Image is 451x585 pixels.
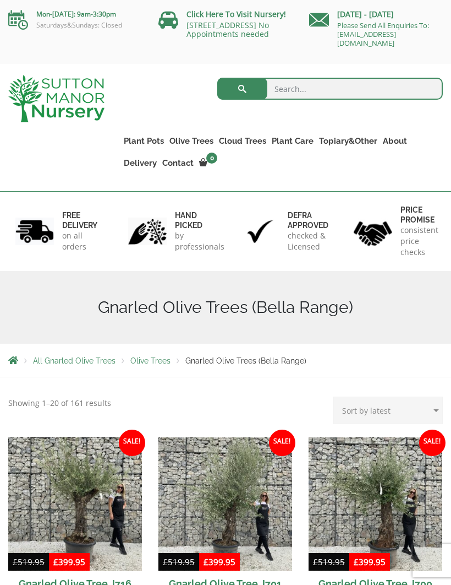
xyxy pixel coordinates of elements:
bdi: 399.95 [354,556,386,567]
span: £ [204,556,208,567]
bdi: 399.95 [53,556,85,567]
a: All Gnarled Olive Trees [33,356,116,365]
a: Click Here To Visit Nursery! [186,9,286,19]
img: Gnarled Olive Tree J701 [158,437,292,571]
a: Plant Pots [121,133,167,149]
p: on all orders [62,230,97,252]
span: £ [163,556,168,567]
p: consistent price checks [400,225,438,258]
p: Showing 1–20 of 161 results [8,397,111,410]
img: 3.jpg [241,218,279,246]
input: Search... [217,78,443,100]
a: About [380,133,410,149]
img: Gnarled Olive Tree J700 [309,437,442,571]
a: Plant Care [269,133,316,149]
a: Contact [159,155,196,171]
span: Sale! [419,430,446,456]
a: [STREET_ADDRESS] No Appointments needed [186,20,269,39]
span: Gnarled Olive Trees (Bella Range) [185,356,306,365]
a: 0 [196,155,221,171]
span: Sale! [269,430,295,456]
a: Topiary&Other [316,133,380,149]
img: logo [8,75,105,122]
bdi: 399.95 [204,556,235,567]
span: Sale! [119,430,145,456]
nav: Breadcrumbs [8,356,443,365]
p: Saturdays&Sundays: Closed [8,21,142,30]
img: 2.jpg [128,218,167,246]
span: £ [354,556,359,567]
h6: Defra approved [288,210,328,230]
h6: hand picked [175,210,224,230]
select: Shop order [333,397,443,424]
bdi: 519.95 [313,556,345,567]
span: 0 [206,153,217,164]
p: by professionals [175,230,224,252]
p: [DATE] - [DATE] [309,8,443,21]
a: Delivery [121,155,159,171]
img: 4.jpg [354,214,392,248]
bdi: 519.95 [13,556,45,567]
span: £ [313,556,318,567]
img: Gnarled Olive Tree J716 [8,437,142,571]
bdi: 519.95 [163,556,195,567]
a: Olive Trees [130,356,170,365]
a: Please Send All Enquiries To: [EMAIL_ADDRESS][DOMAIN_NAME] [337,20,429,48]
a: Olive Trees [167,133,216,149]
p: checked & Licensed [288,230,328,252]
h1: Gnarled Olive Trees (Bella Range) [8,297,443,317]
img: 1.jpg [15,218,54,246]
h6: Price promise [400,205,438,225]
p: Mon-[DATE]: 9am-3:30pm [8,8,142,21]
h6: FREE DELIVERY [62,210,97,230]
span: £ [13,556,18,567]
span: £ [53,556,58,567]
a: Cloud Trees [216,133,269,149]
